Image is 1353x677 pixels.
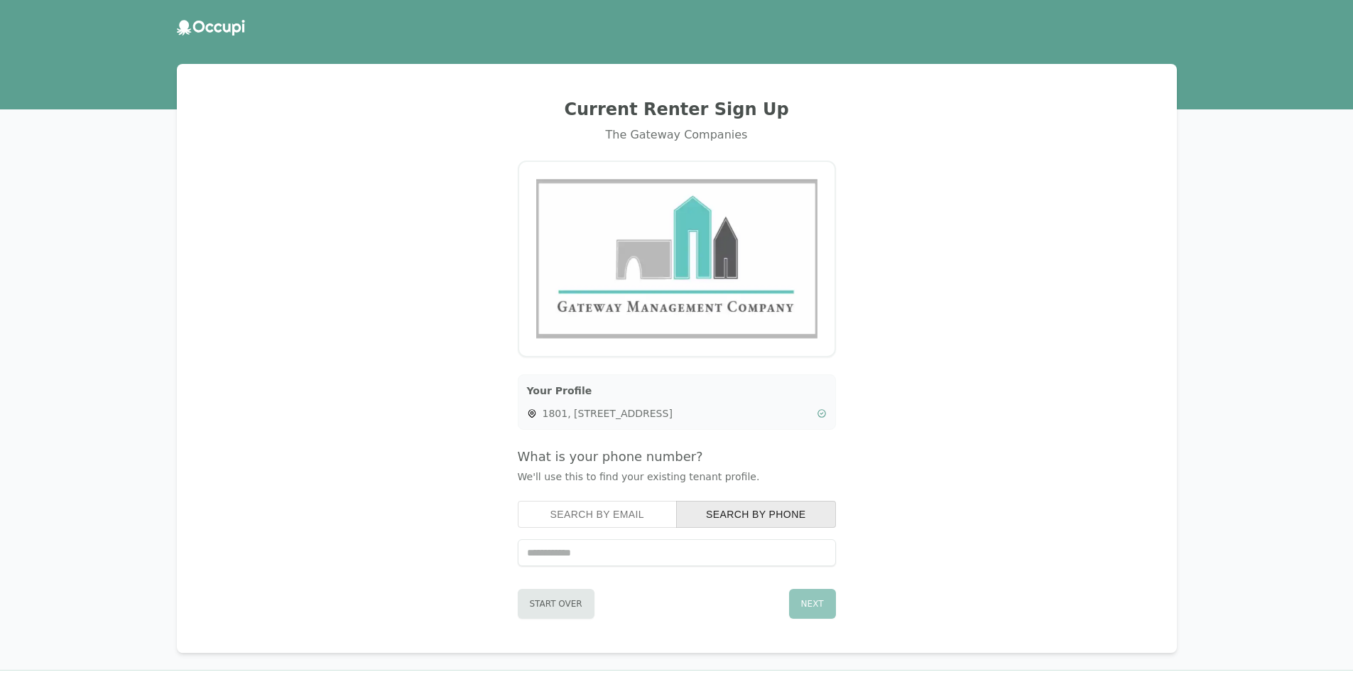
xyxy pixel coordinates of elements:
[518,589,594,619] button: Start Over
[518,501,836,528] div: Search type
[518,447,836,467] h4: What is your phone number?
[536,179,817,339] img: Gateway Management
[676,501,836,528] button: search by phone
[518,470,836,484] p: We'll use this to find your existing tenant profile.
[194,126,1160,143] div: The Gateway Companies
[527,384,827,398] h3: Your Profile
[543,406,811,421] span: 1801, [STREET_ADDRESS]
[194,98,1160,121] h2: Current Renter Sign Up
[518,501,678,528] button: search by email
